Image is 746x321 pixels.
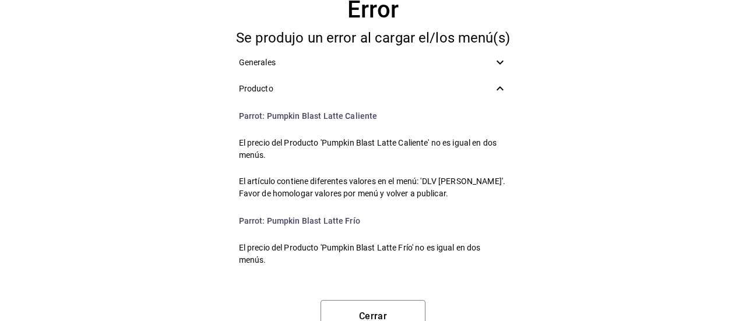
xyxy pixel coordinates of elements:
[239,216,265,225] span: Parrot :
[230,76,517,102] div: Producto
[230,50,517,76] div: Generales
[239,83,494,95] span: Producto
[239,137,508,161] span: El precio del Producto 'Pumpkin Blast Latte Caliente' no es igual en dos menús.
[239,57,494,69] span: Generales
[230,102,517,130] li: Pumpkin Blast Latte Caliente
[239,111,265,121] span: Parrot :
[230,31,517,45] div: Se produjo un error al cargar el/los menú(s)
[239,242,508,266] span: El precio del Producto 'Pumpkin Blast Latte Frío' no es igual en dos menús.
[239,175,508,200] span: El artículo contiene diferentes valores en el menú: 'DLV [PERSON_NAME]'. Favor de homologar valor...
[230,207,517,235] li: Pumpkin Blast Latte Frío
